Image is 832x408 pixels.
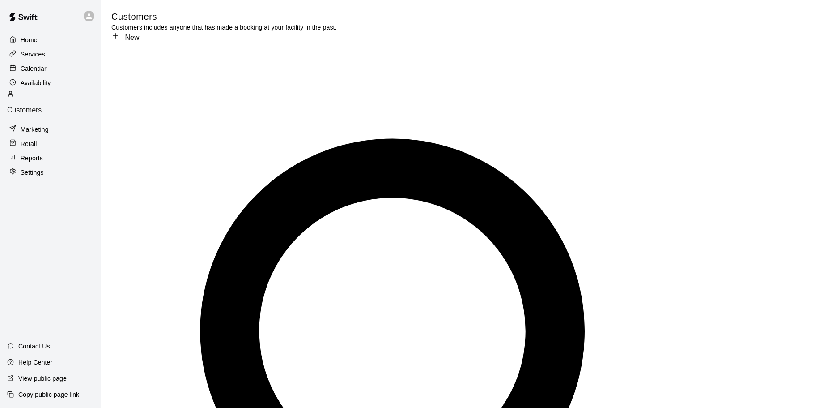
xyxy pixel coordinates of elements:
p: Services [21,50,45,59]
p: Copy public page link [18,390,79,399]
a: Retail [7,137,93,150]
h5: Customers [111,11,337,23]
div: Customers [7,90,93,114]
p: Reports [21,154,43,163]
a: Home [7,33,93,47]
a: Reports [7,151,93,165]
p: Retail [21,139,37,148]
p: Home [21,35,38,44]
p: Availability [21,78,51,87]
a: Customers [7,90,93,121]
p: Marketing [21,125,49,134]
p: Calendar [21,64,47,73]
p: View public page [18,374,67,383]
a: Settings [7,166,93,179]
a: Marketing [7,123,93,136]
a: Services [7,47,93,61]
p: Customers [7,106,93,114]
p: Contact Us [18,342,50,351]
p: Customers includes anyone that has made a booking at your facility in the past. [111,23,337,32]
a: New [111,34,139,41]
p: Settings [21,168,44,177]
a: Availability [7,76,93,90]
p: Help Center [18,358,52,367]
a: Calendar [7,62,93,75]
